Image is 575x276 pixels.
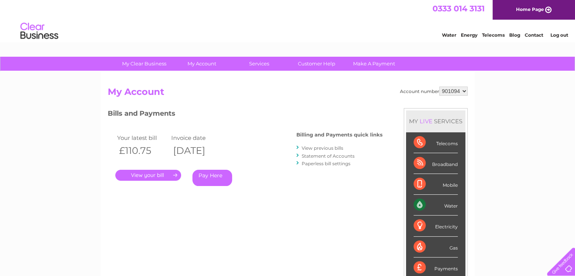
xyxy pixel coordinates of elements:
[302,145,343,151] a: View previous bills
[169,143,224,158] th: [DATE]
[115,133,170,143] td: Your latest bill
[228,57,290,71] a: Services
[343,57,405,71] a: Make A Payment
[108,108,383,121] h3: Bills and Payments
[418,118,434,125] div: LIVE
[169,133,224,143] td: Invoice date
[170,57,233,71] a: My Account
[442,32,456,38] a: Water
[192,170,232,186] a: Pay Here
[414,174,458,195] div: Mobile
[509,32,520,38] a: Blog
[108,87,468,101] h2: My Account
[115,170,181,181] a: .
[302,161,350,166] a: Paperless bill settings
[113,57,175,71] a: My Clear Business
[109,4,467,37] div: Clear Business is a trading name of Verastar Limited (registered in [GEOGRAPHIC_DATA] No. 3667643...
[414,153,458,174] div: Broadband
[414,195,458,216] div: Water
[400,87,468,96] div: Account number
[432,4,485,13] a: 0333 014 3131
[525,32,543,38] a: Contact
[302,153,355,159] a: Statement of Accounts
[461,32,477,38] a: Energy
[414,216,458,236] div: Electricity
[414,132,458,153] div: Telecoms
[550,32,568,38] a: Log out
[285,57,348,71] a: Customer Help
[20,20,59,43] img: logo.png
[115,143,170,158] th: £110.75
[296,132,383,138] h4: Billing and Payments quick links
[482,32,505,38] a: Telecoms
[414,237,458,257] div: Gas
[406,110,465,132] div: MY SERVICES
